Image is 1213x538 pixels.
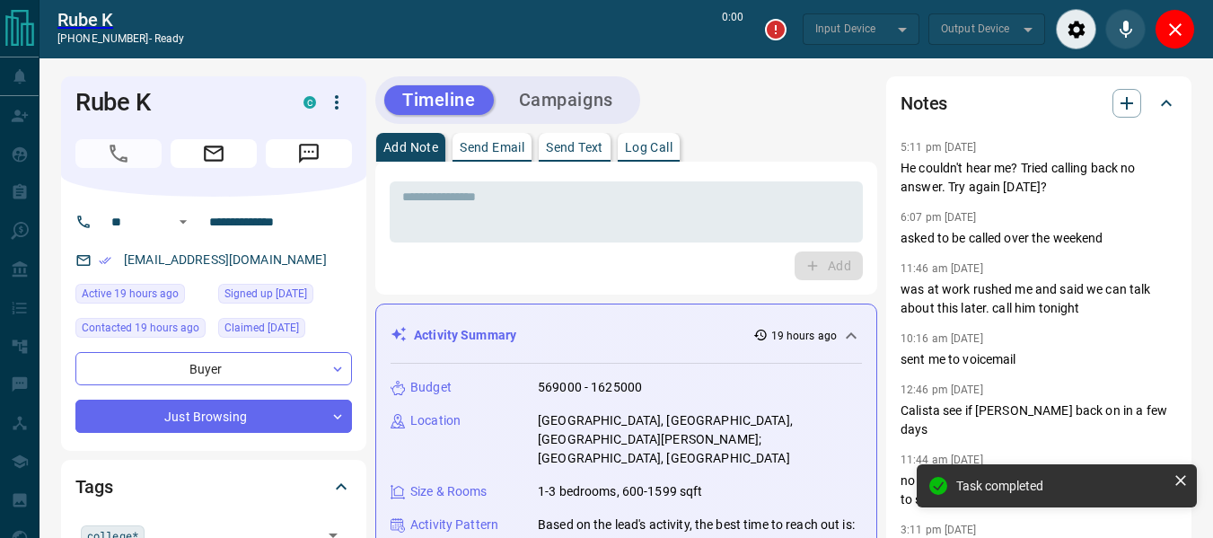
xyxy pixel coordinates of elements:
[82,319,199,337] span: Contacted 19 hours ago
[538,482,703,501] p: 1-3 bedrooms, 600-1599 sqft
[901,82,1177,125] div: Notes
[410,482,488,501] p: Size & Rooms
[224,319,299,337] span: Claimed [DATE]
[538,378,642,397] p: 569000 - 1625000
[901,472,1177,509] p: no answer sent back to site email and texted him to schedule a call
[901,454,983,466] p: 11:44 am [DATE]
[1105,9,1146,49] div: Mute
[172,211,194,233] button: Open
[501,85,631,115] button: Campaigns
[303,96,316,109] div: condos.ca
[383,141,438,154] p: Add Note
[901,141,977,154] p: 5:11 pm [DATE]
[75,352,352,385] div: Buyer
[1155,9,1195,49] div: Close
[901,159,1177,197] p: He couldn't hear me? Tried calling back no answer. Try again [DATE]?
[414,326,516,345] p: Activity Summary
[625,141,672,154] p: Log Call
[956,479,1166,493] div: Task completed
[722,9,743,49] p: 0:00
[124,252,327,267] a: [EMAIL_ADDRESS][DOMAIN_NAME]
[384,85,494,115] button: Timeline
[901,332,983,345] p: 10:16 am [DATE]
[901,524,977,536] p: 3:11 pm [DATE]
[901,89,947,118] h2: Notes
[771,328,837,344] p: 19 hours ago
[901,384,983,396] p: 12:46 pm [DATE]
[901,211,977,224] p: 6:07 pm [DATE]
[1056,9,1096,49] div: Audio Settings
[901,280,1177,318] p: was at work rushed me and said we can talk about this later. call him tonight
[546,141,603,154] p: Send Text
[75,284,209,309] div: Tue Aug 12 2025
[75,465,352,508] div: Tags
[99,254,111,267] svg: Email Verified
[901,229,1177,248] p: asked to be called over the weekend
[391,319,862,352] div: Activity Summary19 hours ago
[75,88,277,117] h1: Rube K
[901,401,1177,439] p: Calista see if [PERSON_NAME] back on in a few days
[75,139,162,168] span: Call
[224,285,307,303] span: Signed up [DATE]
[410,411,461,430] p: Location
[75,472,112,501] h2: Tags
[75,318,209,343] div: Tue Aug 12 2025
[154,32,185,45] span: ready
[218,284,352,309] div: Fri Jan 10 2025
[901,350,1177,369] p: sent me to voicemail
[538,411,862,468] p: [GEOGRAPHIC_DATA], [GEOGRAPHIC_DATA], [GEOGRAPHIC_DATA][PERSON_NAME]; [GEOGRAPHIC_DATA], [GEOGRAP...
[410,378,452,397] p: Budget
[171,139,257,168] span: Email
[410,516,498,534] p: Activity Pattern
[82,285,179,303] span: Active 19 hours ago
[218,318,352,343] div: Fri Jan 10 2025
[75,400,352,433] div: Just Browsing
[901,262,983,275] p: 11:46 am [DATE]
[266,139,352,168] span: Message
[57,31,184,47] p: [PHONE_NUMBER] -
[460,141,524,154] p: Send Email
[57,9,184,31] a: Rube K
